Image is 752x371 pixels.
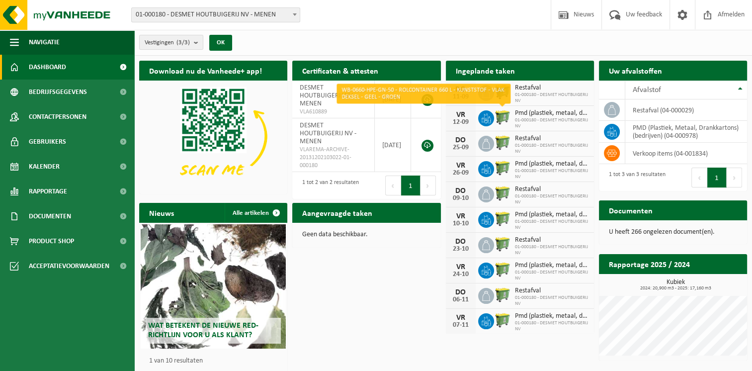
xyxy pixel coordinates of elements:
[515,143,589,155] span: 01-000180 - DESMET HOUTBUIGERIJ NV
[451,212,471,220] div: VR
[300,84,356,107] span: DESMET HOUTBUIGERIJ NV - MENEN
[451,93,471,100] div: 11-09
[300,108,367,116] span: VLA610889
[494,185,511,202] img: WB-0660-HPE-GN-50
[673,274,746,293] a: Bekijk rapportage
[176,39,190,46] count: (3/3)
[225,203,286,223] a: Alle artikelen
[599,200,663,220] h2: Documenten
[494,286,511,303] img: WB-0660-HPE-GN-50
[451,220,471,227] div: 10-10
[707,168,727,187] button: 1
[451,170,471,177] div: 26-09
[494,109,511,126] img: WB-0660-HPE-GN-50
[691,168,707,187] button: Previous
[446,61,525,80] h2: Ingeplande taken
[515,84,589,92] span: Restafval
[515,168,589,180] span: 01-000180 - DESMET HOUTBUIGERIJ NV
[494,160,511,177] img: WB-0660-HPE-GN-50
[727,168,742,187] button: Next
[131,7,300,22] span: 01-000180 - DESMET HOUTBUIGERIJ NV - MENEN
[420,176,436,195] button: Next
[29,55,66,80] span: Dashboard
[451,195,471,202] div: 09-10
[451,246,471,253] div: 23-10
[451,296,471,303] div: 06-11
[385,176,401,195] button: Previous
[515,117,589,129] span: 01-000180 - DESMET HOUTBUIGERIJ NV
[494,134,511,151] img: WB-0660-HPE-GN-50
[29,104,86,129] span: Contactpersonen
[494,84,511,100] img: WB-0660-HPE-GN-50
[515,109,589,117] span: Pmd (plastiek, metaal, drankkartons) (bedrijven)
[29,179,67,204] span: Rapportage
[494,210,511,227] img: WB-0660-HPE-GN-50
[139,61,272,80] h2: Download nu de Vanheede+ app!
[625,143,747,164] td: verkoop items (04-001834)
[515,270,589,281] span: 01-000180 - DESMET HOUTBUIGERIJ NV
[401,176,420,195] button: 1
[209,35,232,51] button: OK
[515,287,589,295] span: Restafval
[451,111,471,119] div: VR
[300,146,367,170] span: VLAREMA-ARCHIVE-20131202103022-01-000180
[375,118,411,172] td: [DATE]
[149,358,282,365] p: 1 van 10 resultaten
[139,81,287,192] img: Download de VHEPlus App
[515,236,589,244] span: Restafval
[29,229,74,254] span: Product Shop
[292,203,382,222] h2: Aangevraagde taken
[604,286,747,291] span: 2024: 20,900 m3 - 2025: 17,160 m3
[451,288,471,296] div: DO
[515,219,589,231] span: 01-000180 - DESMET HOUTBUIGERIJ NV
[515,295,589,307] span: 01-000180 - DESMET HOUTBUIGERIJ NV
[625,99,747,121] td: restafval (04-000029)
[625,121,747,143] td: PMD (Plastiek, Metaal, Drankkartons) (bedrijven) (04-000978)
[494,312,511,329] img: WB-0660-HPE-GN-50
[297,175,359,196] div: 1 tot 2 van 2 resultaten
[29,254,109,278] span: Acceptatievoorwaarden
[375,81,411,118] td: [DATE]
[139,35,203,50] button: Vestigingen(3/3)
[300,122,356,145] span: DESMET HOUTBUIGERIJ NV - MENEN
[604,167,666,188] div: 1 tot 3 van 3 resultaten
[139,203,184,222] h2: Nieuws
[451,136,471,144] div: DO
[451,162,471,170] div: VR
[609,229,737,236] p: U heeft 266 ongelezen document(en).
[29,80,87,104] span: Bedrijfsgegevens
[515,185,589,193] span: Restafval
[494,261,511,278] img: WB-0660-HPE-GN-50
[451,263,471,271] div: VR
[451,144,471,151] div: 25-09
[29,129,66,154] span: Gebruikers
[29,204,71,229] span: Documenten
[141,224,286,349] a: Wat betekent de nieuwe RED-richtlijn voor u als klant?
[633,86,661,94] span: Afvalstof
[599,254,700,274] h2: Rapportage 2025 / 2024
[515,92,589,104] span: 01-000180 - DESMET HOUTBUIGERIJ NV
[515,211,589,219] span: Pmd (plastiek, metaal, drankkartons) (bedrijven)
[148,322,258,339] span: Wat betekent de nieuwe RED-richtlijn voor u als klant?
[132,8,300,22] span: 01-000180 - DESMET HOUTBUIGERIJ NV - MENEN
[302,231,430,238] p: Geen data beschikbaar.
[29,154,60,179] span: Kalender
[451,238,471,246] div: DO
[451,314,471,322] div: VR
[515,244,589,256] span: 01-000180 - DESMET HOUTBUIGERIJ NV
[494,236,511,253] img: WB-0660-HPE-GN-50
[599,61,672,80] h2: Uw afvalstoffen
[515,312,589,320] span: Pmd (plastiek, metaal, drankkartons) (bedrijven)
[515,262,589,270] span: Pmd (plastiek, metaal, drankkartons) (bedrijven)
[29,30,60,55] span: Navigatie
[604,279,747,291] h3: Kubiek
[145,35,190,50] span: Vestigingen
[451,119,471,126] div: 12-09
[451,86,471,93] div: DO
[515,193,589,205] span: 01-000180 - DESMET HOUTBUIGERIJ NV
[515,160,589,168] span: Pmd (plastiek, metaal, drankkartons) (bedrijven)
[515,320,589,332] span: 01-000180 - DESMET HOUTBUIGERIJ NV
[451,271,471,278] div: 24-10
[292,61,388,80] h2: Certificaten & attesten
[451,187,471,195] div: DO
